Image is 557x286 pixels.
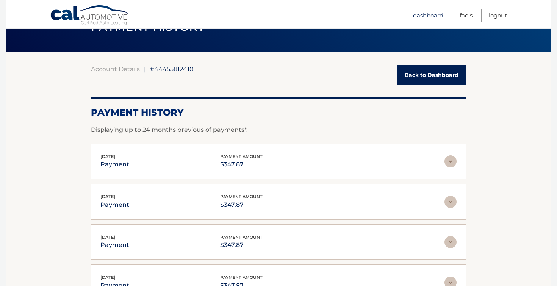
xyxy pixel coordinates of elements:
[100,240,129,250] p: payment
[220,234,263,240] span: payment amount
[100,194,115,199] span: [DATE]
[444,196,457,208] img: accordion-rest.svg
[100,154,115,159] span: [DATE]
[220,200,263,210] p: $347.87
[150,65,194,73] span: #44455812410
[100,234,115,240] span: [DATE]
[100,200,129,210] p: payment
[50,5,130,27] a: Cal Automotive
[413,9,443,22] a: Dashboard
[100,275,115,280] span: [DATE]
[460,9,473,22] a: FAQ's
[220,159,263,170] p: $347.87
[91,125,466,134] p: Displaying up to 24 months previous of payments*.
[91,107,466,118] h2: Payment History
[489,9,507,22] a: Logout
[444,155,457,167] img: accordion-rest.svg
[220,194,263,199] span: payment amount
[397,65,466,85] a: Back to Dashboard
[220,154,263,159] span: payment amount
[100,159,129,170] p: payment
[144,65,146,73] span: |
[220,240,263,250] p: $347.87
[220,275,263,280] span: payment amount
[91,65,140,73] a: Account Details
[444,236,457,248] img: accordion-rest.svg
